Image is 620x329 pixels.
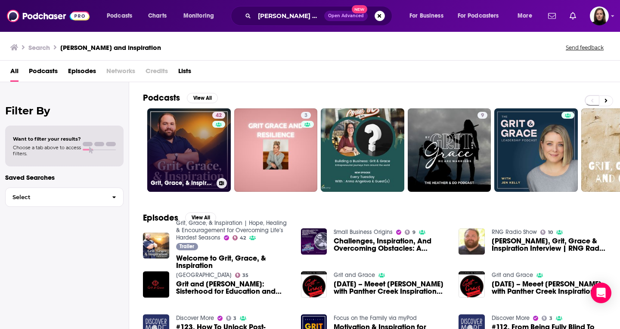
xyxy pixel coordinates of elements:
[7,8,90,24] img: Podchaser - Follow, Share and Rate Podcasts
[549,317,552,320] span: 3
[334,271,375,279] a: Grit and Grace
[151,179,213,187] h3: Grit, Grace, & Inspiration | Hope, Healing & Encouragement for Overcoming Life’s Hardest Seasons
[235,273,249,278] a: 35
[143,212,216,223] a: EpisodesView All
[459,271,485,298] img: 2.17.18 – Meeet Sheila Greaver with Panther Creek Inspiration Ranch – Grit and Grace
[226,316,237,321] a: 3
[13,145,81,157] span: Choose a tab above to access filters.
[239,6,400,26] div: Search podcasts, credits, & more...
[518,10,532,22] span: More
[301,112,311,119] a: 3
[590,6,609,25] span: Logged in as BevCat3
[6,194,105,200] span: Select
[232,235,246,240] a: 42
[143,92,218,103] a: PodcastsView All
[409,10,443,22] span: For Business
[548,231,553,234] span: 10
[334,237,448,252] a: Challenges, Inspiration, And Overcoming Obstacles: A Journey Through Life's Pivotal Moments feat....
[148,10,167,22] span: Charts
[405,230,415,235] a: 9
[512,9,543,23] button: open menu
[5,173,124,181] p: Saved Searches
[176,271,232,279] a: Moon Temple Mystery School
[177,9,225,23] button: open menu
[101,9,143,23] button: open menu
[324,11,368,21] button: Open AdvancedNew
[545,9,559,23] a: Show notifications dropdown
[176,314,214,322] a: Discover More
[458,10,499,22] span: For Podcasters
[187,93,218,103] button: View All
[492,228,537,236] a: RNG Radio Show
[492,314,530,322] a: Discover More
[412,231,415,234] span: 9
[68,64,96,82] a: Episodes
[143,233,169,259] img: Welcome to Grit, Grace, & Inspiration
[301,228,327,255] img: Challenges, Inspiration, And Overcoming Obstacles: A Journey Through Life's Pivotal Moments feat....
[304,111,307,120] span: 3
[254,9,324,23] input: Search podcasts, credits, & more...
[5,188,124,207] button: Select
[176,280,291,295] span: Grit and [PERSON_NAME]: Sisterhood for Education and Inspiration
[492,280,606,295] a: 2.17.18 – Meeet Sheila Greaver with Panther Creek Inspiration Ranch – Grit and Grace
[185,212,216,223] button: View All
[107,10,132,22] span: Podcasts
[459,228,485,255] img: Kevin Lowe, Grit, Grace & Inspiration Interview | RNG Radio Show | Ep. 196
[590,6,609,25] button: Show profile menu
[540,230,553,235] a: 10
[566,9,580,23] a: Show notifications dropdown
[481,111,484,120] span: 9
[542,316,552,321] a: 3
[10,64,19,82] a: All
[591,283,611,303] div: Open Intercom Messenger
[28,43,50,52] h3: Search
[183,10,214,22] span: Monitoring
[143,212,178,223] h2: Episodes
[143,9,172,23] a: Charts
[492,237,606,252] a: Kevin Lowe, Grit, Grace & Inspiration Interview | RNG Radio Show | Ep. 196
[334,280,448,295] a: 2.17.18 – Meeet Sheila Greaver with Panther Creek Inspiration Ranch – Grit and Grace
[233,317,236,320] span: 3
[176,280,291,295] a: Grit and Grace: Sisterhood for Education and Inspiration
[590,6,609,25] img: User Profile
[334,314,417,322] a: Focus on the Family via myPod
[176,255,291,269] a: Welcome to Grit, Grace, & Inspiration
[13,136,81,142] span: Want to filter your results?
[5,105,124,117] h2: Filter By
[234,108,318,192] a: 3
[492,280,606,295] span: [DATE] – Meeet [PERSON_NAME] with Panther Creek Inspiration Ranch – Grit and [PERSON_NAME]
[146,64,168,82] span: Credits
[60,43,161,52] h3: [PERSON_NAME] and inspiration
[143,92,180,103] h2: Podcasts
[328,14,364,18] span: Open Advanced
[242,274,248,277] span: 35
[29,64,58,82] span: Podcasts
[106,64,135,82] span: Networks
[352,5,367,13] span: New
[143,271,169,298] img: Grit and Grace: Sisterhood for Education and Inspiration
[408,108,491,192] a: 9
[240,236,246,240] span: 42
[212,112,225,119] a: 42
[176,219,287,241] a: Grit, Grace, & Inspiration | Hope, Healing & Encouragement for Overcoming Life’s Hardest Seasons
[492,237,606,252] span: [PERSON_NAME], Grit, Grace & Inspiration Interview | RNG Radio Show | Ep. 196
[563,44,606,51] button: Send feedback
[216,111,222,120] span: 42
[403,9,454,23] button: open menu
[334,228,393,236] a: Small Business Origins
[180,244,194,249] span: Trailer
[178,64,191,82] a: Lists
[301,271,327,298] img: 2.17.18 – Meeet Sheila Greaver with Panther Creek Inspiration Ranch – Grit and Grace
